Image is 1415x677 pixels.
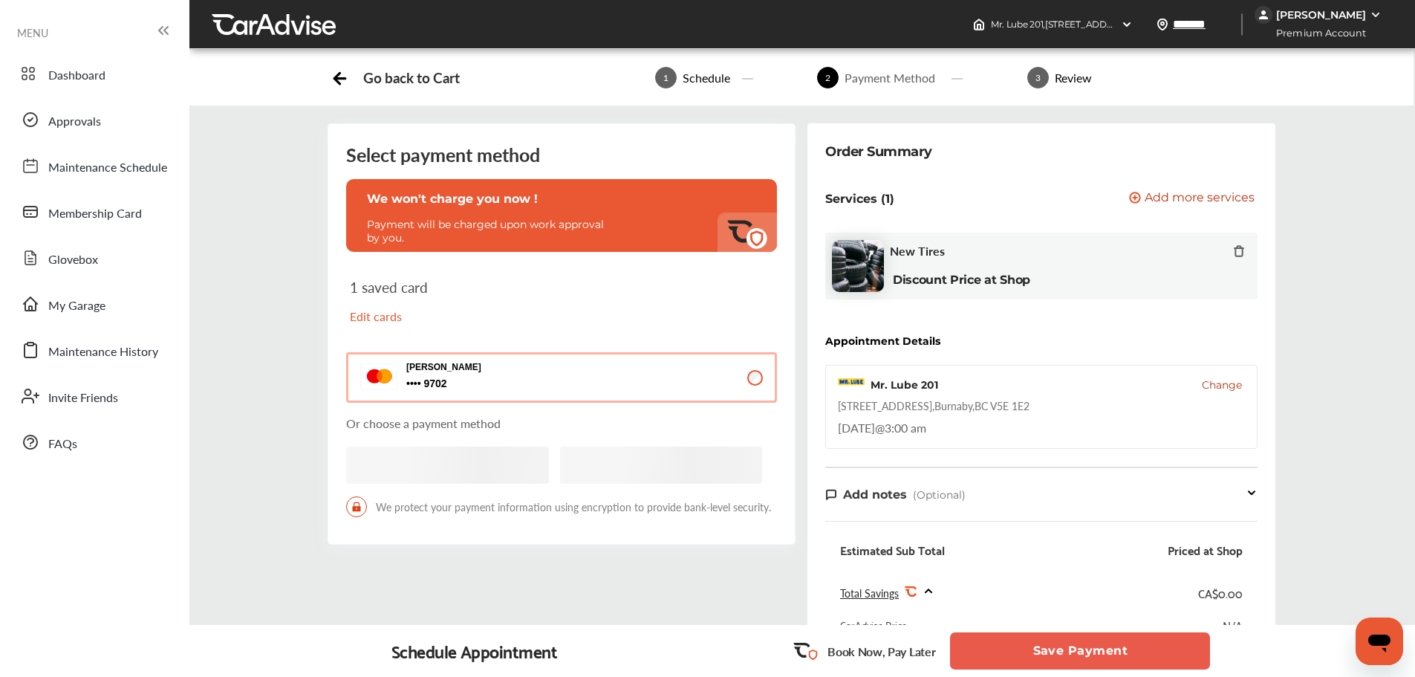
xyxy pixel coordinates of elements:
[885,419,926,436] span: 3:00 am
[13,239,175,277] a: Glovebox
[677,69,736,86] div: Schedule
[406,362,555,372] p: [PERSON_NAME]
[832,240,884,292] img: new-tires-thumb.jpg
[1223,618,1243,632] div: N/A
[840,586,899,600] span: Total Savings
[367,218,612,244] p: Payment will be charged upon work approval by you.
[406,377,555,391] span: 9702
[48,66,105,85] span: Dashboard
[1256,25,1377,41] span: Premium Account
[817,67,839,88] span: 2
[825,192,894,206] p: Services (1)
[48,435,77,454] span: FAQs
[1157,19,1168,30] img: location_vector.a44bc228.svg
[350,308,553,325] p: Edit cards
[1356,618,1403,665] iframe: Button to launch messaging window
[48,343,158,362] span: Maintenance History
[1198,583,1243,603] div: CA$0.00
[346,496,777,517] span: We protect your payment information using encryption to provide bank-level security.
[346,142,777,167] div: Select payment method
[1027,67,1049,88] span: 3
[13,146,175,185] a: Maintenance Schedule
[827,643,935,660] p: Book Now, Pay Later
[48,389,118,408] span: Invite Friends
[1121,19,1133,30] img: header-down-arrow.9dd2ce7d.svg
[367,192,756,206] p: We won't charge you now !
[839,69,941,86] div: Payment Method
[48,158,167,178] span: Maintenance Schedule
[346,415,777,432] p: Or choose a payment method
[1276,8,1366,22] div: [PERSON_NAME]
[13,423,175,461] a: FAQs
[875,419,885,436] span: @
[991,19,1219,30] span: Mr. Lube 201 , [STREET_ADDRESS] Burnaby , BC V5E 1E2
[838,378,865,392] img: logo-mr-lube.png
[1370,9,1382,21] img: WGsFRI8htEPBVLJbROoPRyZpYNWhNONpIPPETTm6eUC0GeLEiAAAAAElFTkSuQmCC
[871,378,938,392] div: Mr. Lube 201
[825,141,932,162] div: Order Summary
[1129,192,1255,206] button: Add more services
[363,69,459,86] div: Go back to Cart
[1145,192,1255,206] span: Add more services
[1255,6,1272,24] img: jVpblrzwTbfkPYzPPzSLxeg0AAAAASUVORK5CYII=
[391,641,558,661] div: Schedule Appointment
[48,250,98,270] span: Glovebox
[825,488,837,501] img: note-icon.db9493fa.svg
[350,279,553,337] div: 1 saved card
[890,244,945,258] span: New Tires
[950,632,1210,670] button: Save Payment
[13,100,175,139] a: Approvals
[1202,378,1242,392] button: Change
[17,27,48,39] span: MENU
[48,297,105,316] span: My Garage
[655,67,677,88] span: 1
[406,377,421,391] p: 9702
[13,331,175,369] a: Maintenance History
[48,204,142,224] span: Membership Card
[1168,542,1243,557] div: Priced at Shop
[13,285,175,323] a: My Garage
[843,487,907,502] span: Add notes
[1129,192,1258,206] a: Add more services
[838,419,875,436] span: [DATE]
[840,542,945,557] div: Estimated Sub Total
[346,352,777,403] button: [PERSON_NAME] 9702 9702
[825,335,940,347] div: Appointment Details
[840,618,907,632] div: CarAdvise Price
[973,19,985,30] img: header-home-logo.8d720a4f.svg
[913,488,966,502] span: (Optional)
[346,496,367,517] img: LockIcon.bb451512.svg
[13,192,175,231] a: Membership Card
[893,273,1030,287] b: Discount Price at Shop
[13,377,175,415] a: Invite Friends
[1049,69,1098,86] div: Review
[838,398,1029,413] div: [STREET_ADDRESS] , Burnaby , BC V5E 1E2
[13,54,175,93] a: Dashboard
[48,112,101,132] span: Approvals
[1241,13,1243,36] img: header-divider.bc55588e.svg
